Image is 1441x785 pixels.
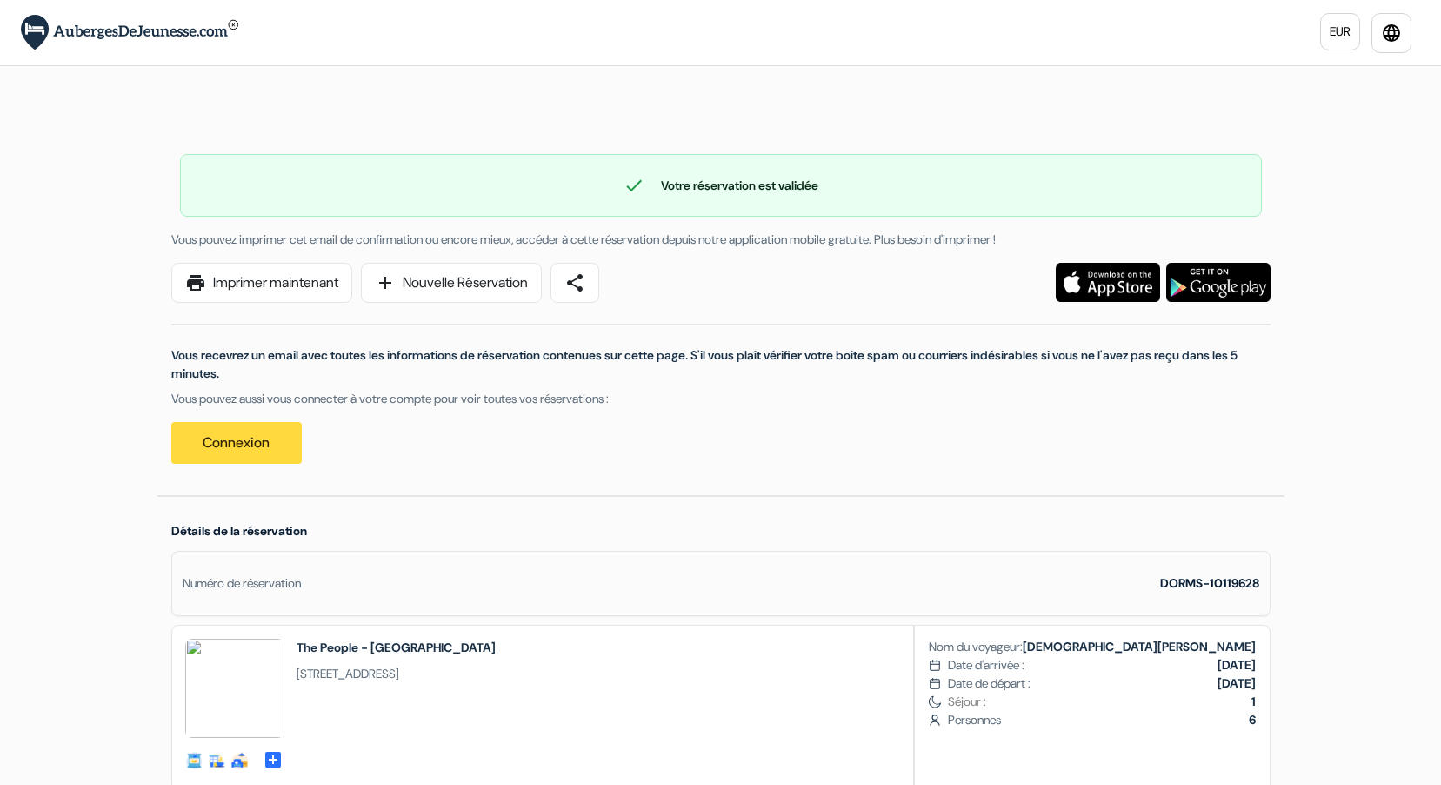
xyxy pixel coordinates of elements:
span: add_box [263,749,284,767]
img: Téléchargez l'application gratuite [1166,263,1271,302]
p: Vous recevrez un email avec toutes les informations de réservation contenues sur cette page. S'il... [171,346,1271,383]
span: Séjour : [948,693,1256,711]
a: addNouvelle Réservation [361,263,542,303]
a: language [1371,13,1411,53]
img: BWMKNA85UWpWY1E1 [185,639,284,738]
strong: DORMS-10119628 [1160,575,1259,591]
a: add_box [263,748,284,767]
span: share [564,272,585,293]
b: 1 [1251,694,1256,709]
span: Nom du voyageur: [929,638,1023,656]
span: add [375,272,396,293]
b: [DEMOGRAPHIC_DATA][PERSON_NAME] [1023,639,1256,654]
p: Vous pouvez aussi vous connecter à votre compte pour voir toutes vos réservations : [171,390,1271,408]
span: check [624,175,644,196]
span: Détails de la réservation [171,523,307,539]
span: Date d'arrivée : [948,656,1024,674]
span: [STREET_ADDRESS] [297,665,496,683]
span: print [185,272,206,293]
b: [DATE] [1218,675,1256,691]
span: Vous pouvez imprimer cet email de confirmation ou encore mieux, accéder à cette réservation depui... [171,231,996,247]
b: [DATE] [1218,657,1256,673]
h2: The People - [GEOGRAPHIC_DATA] [297,639,496,656]
a: printImprimer maintenant [171,263,352,303]
a: EUR [1320,13,1360,50]
i: language [1381,23,1402,44]
a: share [550,263,599,303]
div: Numéro de réservation [183,574,301,593]
span: Date de départ : [948,674,1031,693]
b: 6 [1249,712,1256,728]
div: Votre réservation est validée [181,175,1261,196]
span: Personnes [948,711,1256,729]
a: Connexion [171,422,302,464]
img: Téléchargez l'application gratuite [1056,263,1160,302]
img: AubergesDeJeunesse.com [21,15,238,50]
